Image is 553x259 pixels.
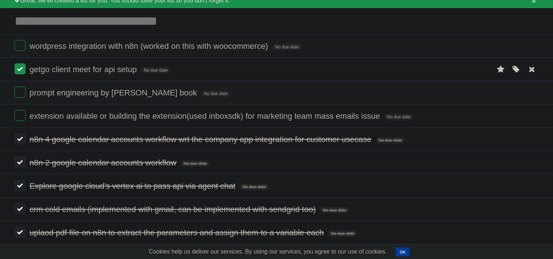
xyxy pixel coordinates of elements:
[15,157,25,168] label: Done
[29,111,382,121] span: extension available or building the extension(used inboxsdk) for marketing team mass emails issue
[15,203,25,214] label: Done
[396,248,410,256] button: OK
[29,88,199,97] span: prompt engineering by [PERSON_NAME] book
[240,184,269,190] span: No due date
[142,244,394,259] span: Cookies help us deliver our services. By using our services, you agree to our use of cookies.
[29,158,178,167] span: n8n 2 google calendar accounts workflow
[29,205,317,214] span: crm cold emails (implemented with gmail, can be implemented with sendgrid too)
[494,63,508,75] label: Star task
[272,44,302,50] span: No due date
[29,42,270,51] span: wordpress integration with n8n (worked on this with woocommerce)
[15,180,25,191] label: Done
[15,87,25,98] label: Done
[375,137,405,144] span: No due date
[15,40,25,51] label: Done
[201,90,230,97] span: No due date
[29,135,373,144] span: n8n 4 google calendar accounts workflow wrt the company app integration for customer usecase
[29,228,325,237] span: uplaod pdf file on n8n to extract the parameters and assign them to a variable each
[15,63,25,74] label: Done
[141,67,170,74] span: No due date
[29,65,139,74] span: getgo client meet for api setup
[15,227,25,238] label: Done
[328,230,358,237] span: No due date
[320,207,349,213] span: No due date
[384,114,414,120] span: No due date
[15,110,25,121] label: Done
[29,181,237,191] span: Explore google cloud's vertex ai to pass api via agent chat
[15,133,25,144] label: Done
[181,160,210,167] span: No due date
